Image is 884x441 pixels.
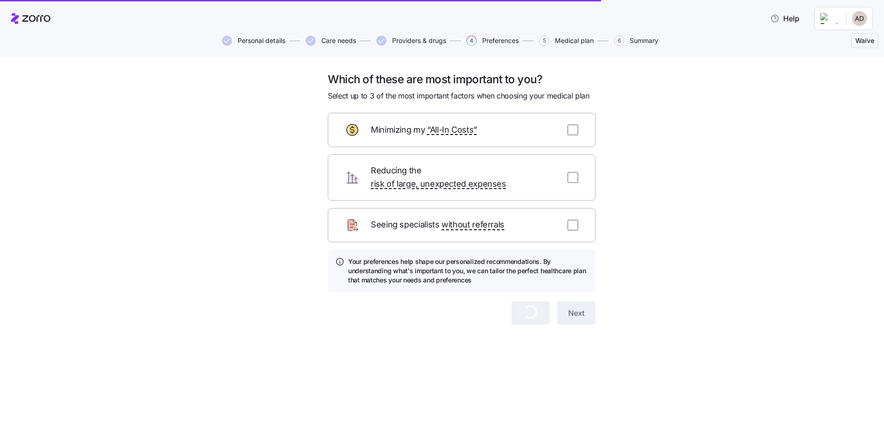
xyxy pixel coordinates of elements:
span: 4 [467,36,477,46]
button: Care needs [306,36,356,46]
button: 5Medical plan [539,36,594,46]
img: Employer logo [820,13,839,24]
span: Care needs [321,37,356,44]
span: Providers & drugs [392,37,446,44]
span: Next [568,307,584,318]
span: “All-In Costs” [427,123,477,137]
a: Providers & drugs [374,36,446,46]
button: Personal details [222,36,285,46]
h4: Your preferences help shape our personalized recommendations. By understanding what's important t... [348,257,588,285]
span: 5 [539,36,549,46]
a: Care needs [304,36,356,46]
span: Help [770,13,799,24]
span: Waive [855,36,874,45]
button: Waive [851,33,878,48]
span: Personal details [238,37,285,44]
img: 36531fea3dc0bf2e00353b7fedbf8f3f [852,11,867,26]
a: 4Preferences [465,36,519,46]
button: 6Summary [614,36,658,46]
span: without referrals [442,218,504,232]
span: Minimizing my [371,123,477,137]
button: 4Preferences [467,36,519,46]
span: Select up to 3 of the most important factors when choosing your medical plan [328,90,589,102]
span: Summary [630,37,658,44]
h1: Which of these are most important to you? [328,72,595,86]
span: Reducing the [371,164,556,191]
span: Seeing specialists [371,218,504,232]
span: 6 [614,36,624,46]
span: Preferences [482,37,519,44]
a: Personal details [220,36,285,46]
span: risk of large, unexpected expenses [371,178,506,191]
button: Next [557,301,595,325]
button: Providers & drugs [376,36,446,46]
button: Help [763,9,807,28]
span: Medical plan [555,37,594,44]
